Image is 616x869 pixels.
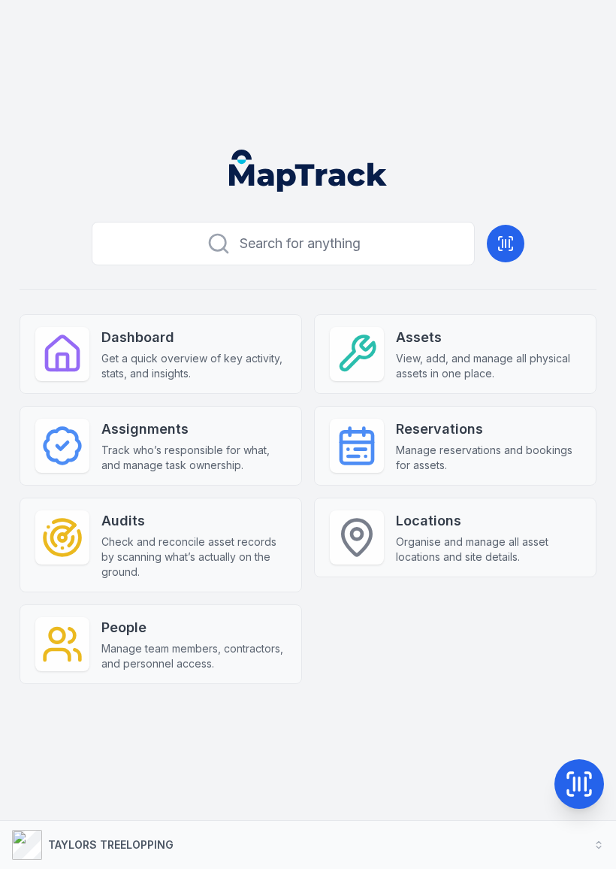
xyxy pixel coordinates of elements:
span: Manage reservations and bookings for assets. [396,443,581,473]
span: Search for anything [240,233,361,254]
a: AssignmentsTrack who’s responsible for what, and manage task ownership. [20,406,302,486]
strong: Assignments [101,419,286,440]
button: Search for anything [92,222,475,265]
strong: Reservations [396,419,581,440]
span: Track who’s responsible for what, and manage task ownership. [101,443,286,473]
strong: People [101,617,286,638]
strong: TAYLORS TREELOPPING [48,838,174,851]
strong: Assets [396,327,581,348]
span: Get a quick overview of key activity, stats, and insights. [101,351,286,381]
strong: Locations [396,510,581,531]
a: DashboardGet a quick overview of key activity, stats, and insights. [20,314,302,394]
span: Organise and manage all asset locations and site details. [396,534,581,565]
strong: Dashboard [101,327,286,348]
a: AssetsView, add, and manage all physical assets in one place. [314,314,596,394]
span: Check and reconcile asset records by scanning what’s actually on the ground. [101,534,286,580]
span: Manage team members, contractors, and personnel access. [101,641,286,671]
a: LocationsOrganise and manage all asset locations and site details. [314,498,596,577]
nav: Global [211,150,405,192]
a: ReservationsManage reservations and bookings for assets. [314,406,596,486]
span: View, add, and manage all physical assets in one place. [396,351,581,381]
strong: Audits [101,510,286,531]
a: PeopleManage team members, contractors, and personnel access. [20,604,302,684]
a: AuditsCheck and reconcile asset records by scanning what’s actually on the ground. [20,498,302,592]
